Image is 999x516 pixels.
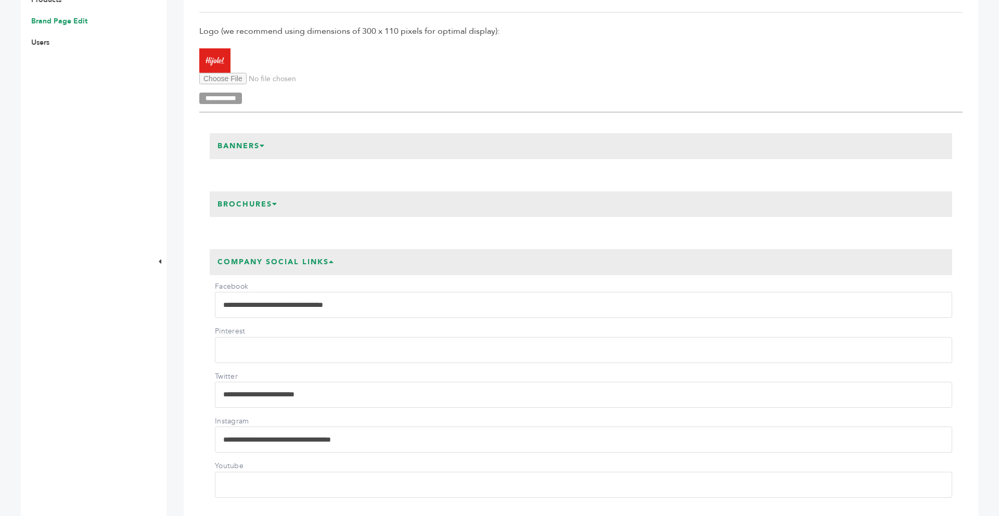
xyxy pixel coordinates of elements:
[210,191,286,217] h3: Brochures
[199,25,963,37] span: Logo (we recommend using dimensions of 300 x 110 pixels for optimal display):
[31,37,49,47] a: Users
[31,16,87,26] a: Brand Page Edit
[215,326,288,337] label: Pinterest
[210,133,273,159] h3: Banners
[215,416,288,427] label: Instagram
[210,249,342,275] h3: Company Social Links
[215,371,288,382] label: Twitter
[215,461,288,471] label: Youtube
[215,281,288,292] label: Facebook
[199,48,230,72] img: Hijole! Spirits, Inc.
